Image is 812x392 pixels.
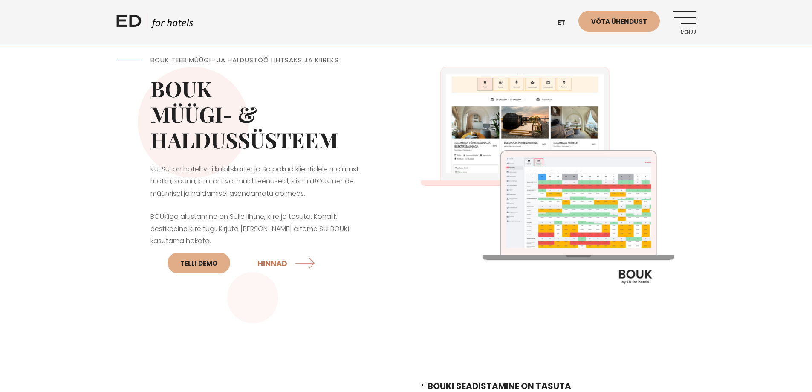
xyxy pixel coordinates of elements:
a: Telli DEMO [168,253,230,273]
span: BOUK TEEB MÜÜGI- JA HALDUSTÖÖ LIHTSAKS JA KIIREKS [150,55,339,64]
a: Võta ühendust [578,11,660,32]
a: HINNAD [257,252,317,274]
p: BOUKiga alustamine on Sulle lihtne, kiire ja tasuta. Kohalik eestikeelne kiire tugi. Kirjuta [PER... [150,211,372,279]
p: Kui Sul on hotell või külaliskorter ja Sa pakud klientidele majutust matku, saunu, kontorit või m... [150,163,372,200]
span: Menüü [673,30,696,35]
a: ED HOTELS [116,13,193,34]
a: et [553,13,578,34]
span: BOUKI SEADISTAMINE ON TASUTA [428,380,571,392]
h2: BOUK MÜÜGI- & HALDUSSÜSTEEM [150,76,372,153]
a: Menüü [673,11,696,34]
